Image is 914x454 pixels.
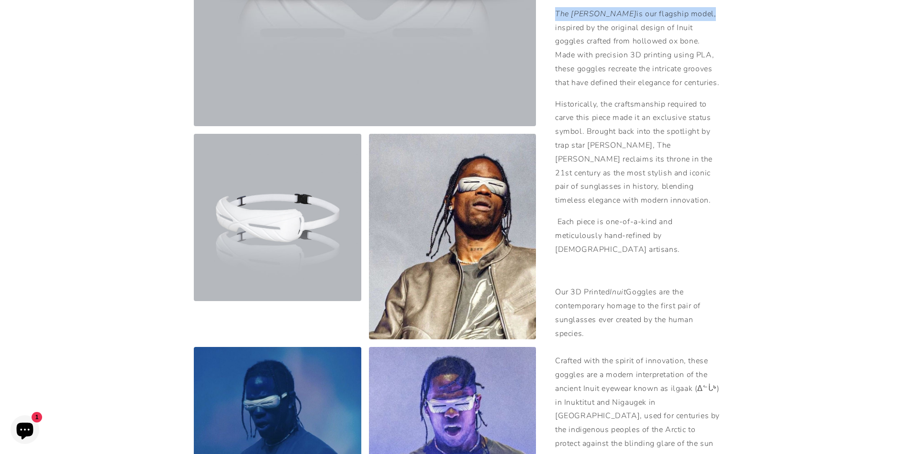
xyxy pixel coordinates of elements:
inbox-online-store-chat: Shopify online store chat [8,415,42,446]
p: is our flagship model, inspired by the original design of Inuit goggles crafted from hollowed ox ... [555,7,720,90]
em: The [PERSON_NAME] [555,9,636,19]
p: Historically, the craftsmanship required to carve this piece made it an exclusive status symbol. ... [555,97,720,207]
span: Each piece is one-of-a-kind and meticulously hand-refined by [DEMOGRAPHIC_DATA] artisans. [555,216,680,255]
em: Inuit [610,287,626,297]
